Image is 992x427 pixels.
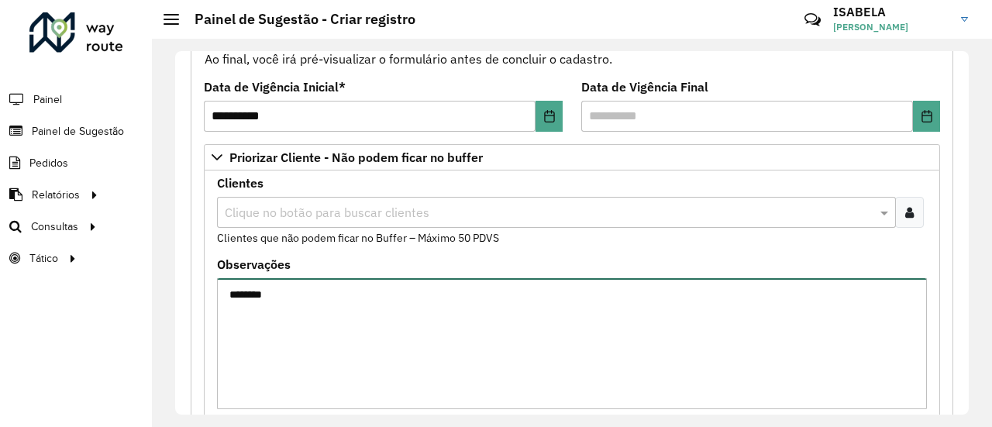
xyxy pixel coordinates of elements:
[833,20,949,34] span: [PERSON_NAME]
[833,5,949,19] h3: ISABELA
[796,3,829,36] a: Contato Rápido
[29,250,58,267] span: Tático
[217,231,499,245] small: Clientes que não podem ficar no Buffer – Máximo 50 PDVS
[913,101,940,132] button: Choose Date
[29,155,68,171] span: Pedidos
[581,77,708,96] label: Data de Vigência Final
[204,144,940,170] a: Priorizar Cliente - Não podem ficar no buffer
[204,77,346,96] label: Data de Vigência Inicial
[536,101,563,132] button: Choose Date
[179,11,415,28] h2: Painel de Sugestão - Criar registro
[32,123,124,139] span: Painel de Sugestão
[217,174,263,192] label: Clientes
[229,151,483,164] span: Priorizar Cliente - Não podem ficar no buffer
[32,187,80,203] span: Relatórios
[31,219,78,235] span: Consultas
[217,255,291,274] label: Observações
[33,91,62,108] span: Painel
